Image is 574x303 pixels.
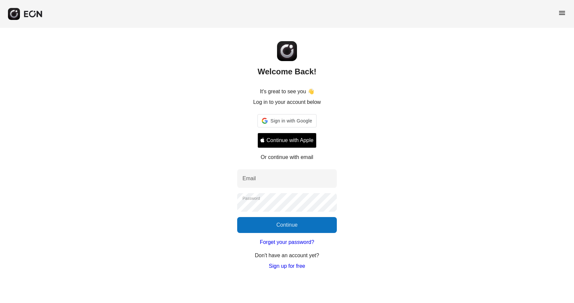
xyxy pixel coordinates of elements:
[258,66,317,77] h2: Welcome Back!
[257,114,316,127] div: Sign in with Google
[269,262,305,270] a: Sign up for free
[237,217,337,233] button: Continue
[253,98,321,106] p: Log in to your account below
[255,252,319,260] p: Don't have an account yet?
[260,88,314,96] p: It's great to see you 👋
[242,175,256,183] label: Email
[257,133,316,148] button: Signin with apple ID
[242,196,260,201] label: Password
[260,238,314,246] a: Forget your password?
[261,153,313,161] p: Or continue with email
[437,7,567,126] iframe: Sign in with Google Dialog
[270,117,312,125] span: Sign in with Google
